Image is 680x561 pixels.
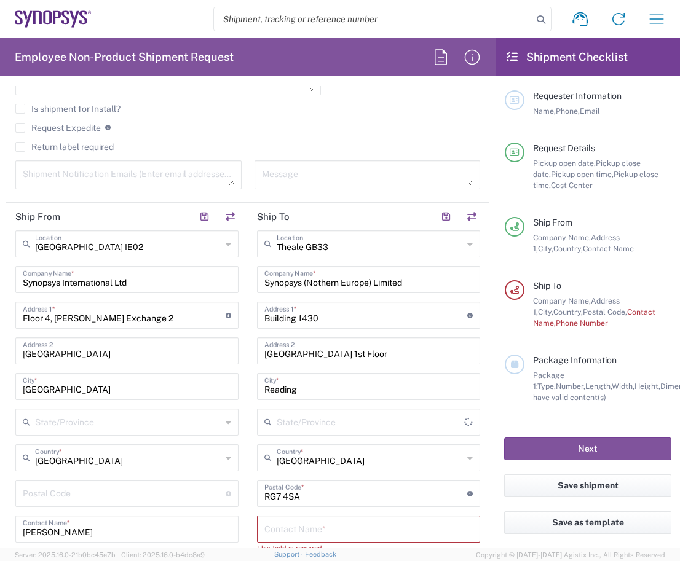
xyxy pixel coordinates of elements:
label: Return label required [15,142,114,152]
span: Width, [612,382,635,391]
span: Requester Information [533,91,622,101]
span: Cost Center [551,181,593,190]
span: Contact Name [583,244,634,253]
span: Country, [553,244,583,253]
button: Save as template [504,511,671,534]
span: Height, [635,382,660,391]
h2: Ship From [15,211,60,223]
span: Name, [533,106,556,116]
span: Copyright © [DATE]-[DATE] Agistix Inc., All Rights Reserved [476,549,665,560]
span: City, [538,307,553,316]
span: Pickup open date, [533,159,596,168]
span: Number, [556,382,585,391]
span: Email [580,106,600,116]
span: Company Name, [533,296,591,305]
span: Package 1: [533,371,564,391]
span: Length, [585,382,612,391]
a: Feedback [305,551,336,558]
label: Request Expedite [15,123,101,133]
span: Request Details [533,143,595,153]
label: Is shipment for Install? [15,104,121,114]
span: Country, [553,307,583,316]
div: This field is required [257,543,480,554]
span: Client: 2025.16.0-b4dc8a9 [121,551,205,559]
span: Phone, [556,106,580,116]
span: Ship To [533,281,561,291]
button: Save shipment [504,474,671,497]
span: Company Name, [533,233,591,242]
span: Package Information [533,355,617,365]
h2: Shipment Checklist [507,50,628,65]
span: Pickup open time, [551,170,614,179]
input: Shipment, tracking or reference number [214,7,532,31]
h2: Employee Non-Product Shipment Request [15,50,234,65]
button: Next [504,437,671,460]
h2: Ship To [257,211,290,223]
span: Server: 2025.16.0-21b0bc45e7b [15,551,116,559]
span: Ship From [533,218,572,227]
span: City, [538,244,553,253]
span: Postal Code, [583,307,627,316]
span: Type, [537,382,556,391]
a: Support [274,551,305,558]
span: Phone Number [556,318,608,328]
